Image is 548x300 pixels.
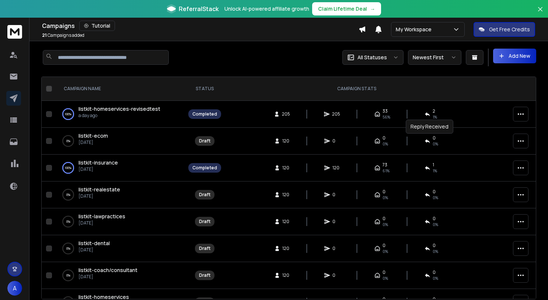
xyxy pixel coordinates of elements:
span: 0 [332,219,340,225]
td: 100%listkit-homeservices-revisedtesta day ago [55,101,184,128]
p: 0 % [66,245,70,252]
p: [DATE] [78,220,125,226]
div: Draft [199,272,210,278]
span: 205 [282,111,290,117]
td: 100%listkit-insurance[DATE] [55,155,184,181]
span: 0 [433,243,436,248]
span: 0% [383,195,388,201]
p: My Workspace [396,26,434,33]
button: Add New [493,49,536,63]
button: Claim Lifetime Deal→ [312,2,381,15]
span: 0 [433,269,436,275]
p: 0 % [66,272,70,279]
span: 120 [282,219,290,225]
p: [DATE] [78,140,108,145]
p: [DATE] [78,166,118,172]
p: All Statuses [357,54,387,61]
span: 1 % [433,168,437,174]
span: 0 [383,135,385,141]
a: listkit-ecom [78,132,108,140]
span: 0 [332,192,340,198]
td: 0%listkit-lawpractices[DATE] [55,208,184,235]
td: 0%listkit-dental[DATE] [55,235,184,262]
p: 100 % [65,164,71,172]
td: 0%listkit-realestate[DATE] [55,181,184,208]
div: Reply Received [406,120,453,134]
p: [DATE] [78,247,110,253]
span: 21 [42,32,47,38]
button: A [7,281,22,296]
p: a day ago [78,113,160,119]
button: Get Free Credits [474,22,535,37]
span: 0% [433,275,438,281]
span: listkit-homeservices-revisedtest [78,105,160,112]
p: Unlock AI-powered affiliate growth [224,5,309,13]
a: listkit-dental [78,240,110,247]
span: 0% [383,248,388,254]
span: ReferralStack [179,4,219,13]
span: 120 [282,192,290,198]
span: 120 [282,246,290,251]
span: 120 [282,272,290,278]
div: Campaigns [42,21,359,31]
span: 0 [383,243,385,248]
span: 2 [433,108,435,114]
button: Close banner [535,4,545,22]
span: 0 [433,135,436,141]
p: [DATE] [78,193,120,199]
th: CAMPAIGN NAME [55,77,184,101]
div: Draft [199,192,210,198]
a: listkit-coach/consultant [78,267,137,274]
span: 0% [433,141,438,147]
button: Newest First [408,50,461,65]
span: 56 % [383,114,390,120]
button: Tutorial [79,21,115,31]
span: 120 [282,165,290,171]
p: 0 % [66,218,70,225]
span: 0% [433,222,438,227]
a: listkit-realestate [78,186,120,193]
a: listkit-lawpractices [78,213,125,220]
th: CAMPAIGN STATS [226,77,488,101]
p: 100 % [65,110,71,118]
div: Completed [192,165,217,171]
span: 0 [383,189,385,195]
span: 0% [383,275,388,281]
div: Draft [199,138,210,144]
span: 0% [433,195,438,201]
span: 0 [332,246,340,251]
span: 205 [332,111,340,117]
a: listkit-homeservices-revisedtest [78,105,160,113]
th: STATUS [184,77,226,101]
span: 120 [332,165,340,171]
p: [DATE] [78,274,137,280]
p: Get Free Credits [489,26,530,33]
span: 61 % [383,168,390,174]
td: 0%listkit-ecom[DATE] [55,128,184,155]
div: Draft [199,246,210,251]
p: 0 % [66,137,70,145]
span: 73 [383,162,387,168]
p: 0 % [66,191,70,198]
span: 0 [332,272,340,278]
p: Campaigns added [42,32,84,38]
div: Draft [199,219,210,225]
span: → [370,5,375,13]
span: 1 [433,162,434,168]
span: 0 [332,138,340,144]
a: listkit-insurance [78,159,118,166]
span: 0 [383,216,385,222]
span: 120 [282,138,290,144]
span: listkit-ecom [78,132,108,139]
span: 33 [383,108,388,114]
span: 0 [433,189,436,195]
span: 0% [383,222,388,227]
span: 1 % [433,114,437,120]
